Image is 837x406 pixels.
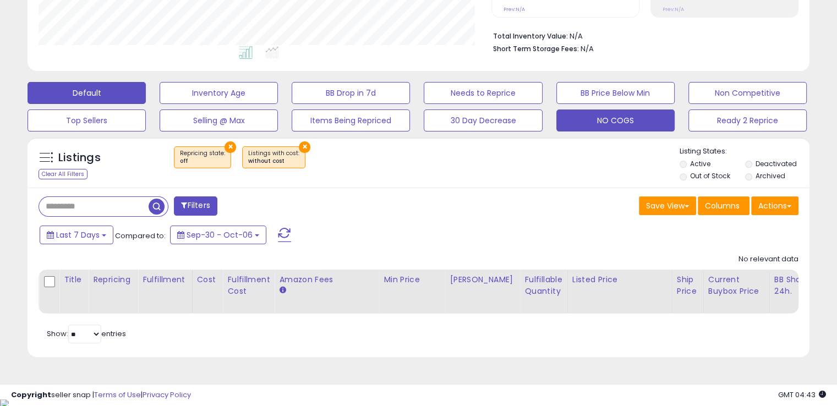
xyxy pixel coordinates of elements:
button: Top Sellers [28,109,146,131]
button: × [225,141,236,153]
button: 30 Day Decrease [424,109,542,131]
span: Sep-30 - Oct-06 [187,229,253,240]
button: Filters [174,196,217,216]
button: Needs to Reprice [424,82,542,104]
div: Current Buybox Price [708,274,765,297]
div: off [180,157,225,165]
label: Out of Stock [690,171,730,180]
span: 2025-10-14 04:43 GMT [778,389,826,400]
strong: Copyright [11,389,51,400]
label: Deactivated [755,159,796,168]
div: Cost [197,274,218,286]
div: Min Price [384,274,440,286]
span: Listings with cost : [248,149,299,166]
div: [PERSON_NAME] [450,274,515,286]
button: Non Competitive [688,82,807,104]
small: Prev: N/A [504,6,525,13]
small: Amazon Fees. [279,286,286,295]
a: Privacy Policy [143,389,191,400]
span: N/A [581,43,594,54]
div: Fulfillment Cost [227,274,270,297]
button: × [299,141,310,153]
div: Ship Price [677,274,699,297]
div: Title [64,274,84,286]
div: Fulfillable Quantity [524,274,562,297]
button: NO COGS [556,109,675,131]
b: Short Term Storage Fees: [493,44,579,53]
button: Save View [639,196,696,215]
span: Repricing state : [180,149,225,166]
button: Sep-30 - Oct-06 [170,226,266,244]
button: Inventory Age [160,82,278,104]
label: Active [690,159,710,168]
small: Prev: N/A [663,6,684,13]
div: Clear All Filters [39,169,87,179]
p: Listing States: [680,146,809,157]
button: Items Being Repriced [292,109,410,131]
span: Compared to: [115,231,166,241]
a: Terms of Use [94,389,141,400]
button: BB Drop in 7d [292,82,410,104]
h5: Listings [58,150,101,166]
b: Total Inventory Value: [493,31,568,41]
div: Listed Price [572,274,668,286]
div: BB Share 24h. [774,274,814,297]
label: Archived [755,171,785,180]
span: Last 7 Days [56,229,100,240]
button: Selling @ Max [160,109,278,131]
span: Show: entries [47,328,126,339]
div: No relevant data [738,254,798,265]
div: Fulfillment [143,274,187,286]
button: BB Price Below Min [556,82,675,104]
span: Columns [705,200,740,211]
button: Columns [698,196,750,215]
button: Ready 2 Reprice [688,109,807,131]
button: Actions [751,196,798,215]
button: Default [28,82,146,104]
div: Repricing [93,274,133,286]
div: seller snap | | [11,390,191,400]
div: Amazon Fees [279,274,374,286]
li: N/A [493,29,790,42]
div: without cost [248,157,299,165]
button: Last 7 Days [40,226,113,244]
